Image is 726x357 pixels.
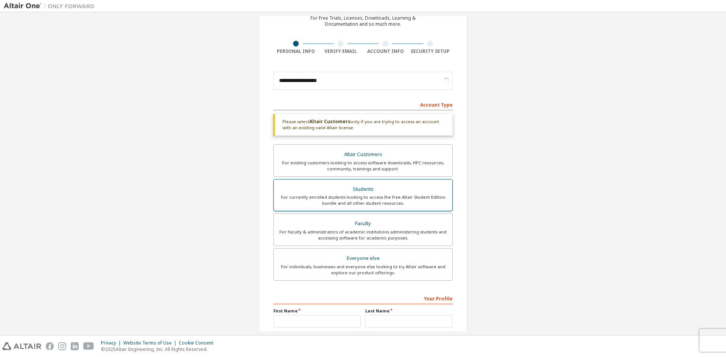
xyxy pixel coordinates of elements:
label: First Name [273,308,361,314]
div: For faculty & administrators of academic institutions administering students and accessing softwa... [278,229,448,241]
div: Everyone else [278,253,448,264]
div: For existing customers looking to access software downloads, HPC resources, community, trainings ... [278,160,448,172]
img: altair_logo.svg [2,342,41,350]
b: Altair Customers [309,118,351,125]
div: For individuals, businesses and everyone else looking to try Altair software and explore our prod... [278,264,448,276]
div: Account Type [273,98,453,110]
img: facebook.svg [46,342,54,350]
div: Please select only if you are trying to access an account with an existing valid Altair license. [273,114,453,136]
div: Website Terms of Use [123,340,179,346]
div: Your Profile [273,292,453,304]
div: Personal Info [273,48,318,54]
div: Privacy [101,340,123,346]
div: Altair Customers [278,149,448,160]
div: Faculty [278,218,448,229]
div: For Free Trials, Licenses, Downloads, Learning & Documentation and so much more. [310,15,416,27]
div: Security Setup [408,48,453,54]
img: instagram.svg [58,342,66,350]
div: Cookie Consent [179,340,218,346]
img: Altair One [4,2,98,10]
p: © 2025 Altair Engineering, Inc. All Rights Reserved. [101,346,218,352]
div: Account Info [363,48,408,54]
div: Verify Email [318,48,363,54]
div: Students [278,184,448,195]
div: For currently enrolled students looking to access the free Altair Student Edition bundle and all ... [278,194,448,206]
img: linkedin.svg [71,342,79,350]
label: Last Name [365,308,453,314]
img: youtube.svg [83,342,94,350]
